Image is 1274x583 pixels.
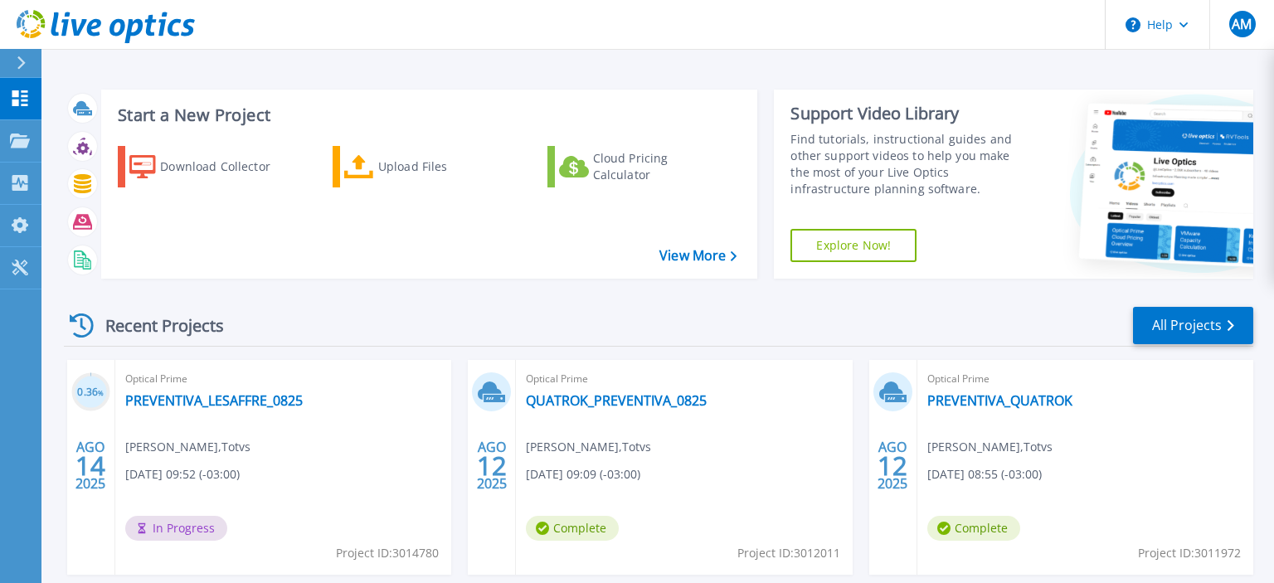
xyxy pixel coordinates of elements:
[1138,544,1241,562] span: Project ID: 3011972
[71,383,110,402] h3: 0.36
[125,392,303,409] a: PREVENTIVA_LESAFFRE_0825
[737,544,840,562] span: Project ID: 3012011
[877,435,908,496] div: AGO 2025
[790,103,1031,124] div: Support Video Library
[526,370,842,388] span: Optical Prime
[118,146,303,187] a: Download Collector
[927,465,1042,483] span: [DATE] 08:55 (-03:00)
[526,516,619,541] span: Complete
[927,516,1020,541] span: Complete
[125,516,227,541] span: In Progress
[927,370,1243,388] span: Optical Prime
[125,370,441,388] span: Optical Prime
[118,106,737,124] h3: Start a New Project
[790,229,917,262] a: Explore Now!
[790,131,1031,197] div: Find tutorials, instructional guides and other support videos to help you make the most of your L...
[477,459,507,473] span: 12
[125,438,250,456] span: [PERSON_NAME] , Totvs
[75,435,106,496] div: AGO 2025
[336,544,439,562] span: Project ID: 3014780
[125,465,240,483] span: [DATE] 09:52 (-03:00)
[98,388,104,397] span: %
[333,146,518,187] a: Upload Files
[593,150,726,183] div: Cloud Pricing Calculator
[526,465,640,483] span: [DATE] 09:09 (-03:00)
[526,392,707,409] a: QUATROK_PREVENTIVA_0825
[64,305,246,346] div: Recent Projects
[659,248,737,264] a: View More
[75,459,105,473] span: 14
[526,438,651,456] span: [PERSON_NAME] , Totvs
[927,392,1072,409] a: PREVENTIVA_QUATROK
[547,146,732,187] a: Cloud Pricing Calculator
[1232,17,1252,31] span: AM
[1133,307,1253,344] a: All Projects
[878,459,907,473] span: 12
[476,435,508,496] div: AGO 2025
[160,150,293,183] div: Download Collector
[927,438,1053,456] span: [PERSON_NAME] , Totvs
[378,150,511,183] div: Upload Files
